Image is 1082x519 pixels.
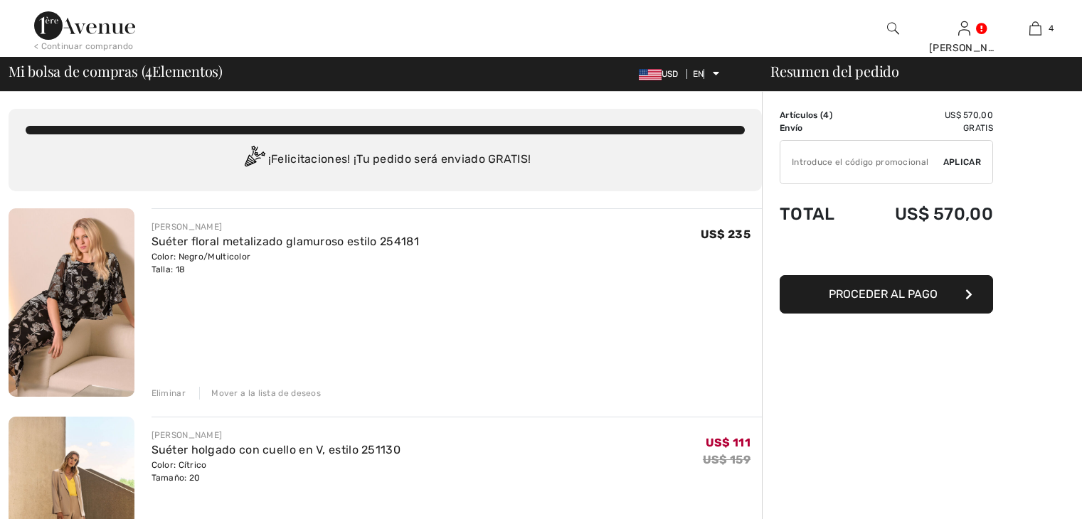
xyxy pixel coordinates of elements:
img: Mi bolso [1029,20,1041,37]
font: US$ 111 [706,436,750,449]
font: Aplicar [943,157,981,167]
font: 4 [823,110,829,120]
iframe: Abre un widget donde puedes encontrar más información. [982,476,1068,512]
iframe: PayPal [780,238,993,270]
a: Suéter holgado con cuello en V, estilo 251130 [152,443,401,456]
font: EN [693,69,704,79]
a: Iniciar sesión [958,21,970,35]
font: Proceder al pago [829,287,938,301]
font: USD [662,69,679,79]
img: dólar estadounidense [639,69,662,80]
img: Avenida 1ère [34,11,135,40]
font: ) [829,110,832,120]
img: Suéter floral metalizado glamuroso estilo 254181 [9,208,134,397]
font: 4 [1049,23,1054,33]
img: Mi información [958,20,970,37]
input: Código promocional [780,141,943,183]
font: Elementos) [152,61,223,80]
font: 4 [145,57,152,82]
font: US$ 235 [701,228,750,241]
a: Suéter floral metalizado glamuroso estilo 254181 [152,235,419,248]
font: [PERSON_NAME] [152,222,223,232]
font: US$ 159 [703,453,750,466]
button: Proceder al pago [780,275,993,314]
img: Congratulation2.svg [240,146,268,174]
a: 4 [1000,20,1070,37]
font: < Continuar comprando [34,41,133,51]
font: Talla: 18 [152,264,186,274]
font: Gratis [963,123,993,133]
font: [PERSON_NAME] [929,42,1012,54]
font: US$ 570,00 [895,204,993,224]
font: Resumen del pedido [770,61,899,80]
font: Color: Cítrico [152,460,207,470]
font: Envío [780,123,803,133]
font: Artículos ( [780,110,823,120]
font: ¡Felicitaciones! ¡ [268,152,356,166]
font: Tamaño: 20 [152,473,201,483]
font: Color: Negro/Multicolor [152,252,251,262]
font: [PERSON_NAME] [152,430,223,440]
font: US$ 570,00 [945,110,993,120]
font: Mi bolsa de compras ( [9,61,145,80]
font: Total [780,204,835,224]
font: Eliminar [152,388,186,398]
font: Mover a la lista de deseos [211,388,321,398]
img: buscar en el sitio web [887,20,899,37]
font: Tu pedido será enviado GRATIS! [356,152,531,166]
